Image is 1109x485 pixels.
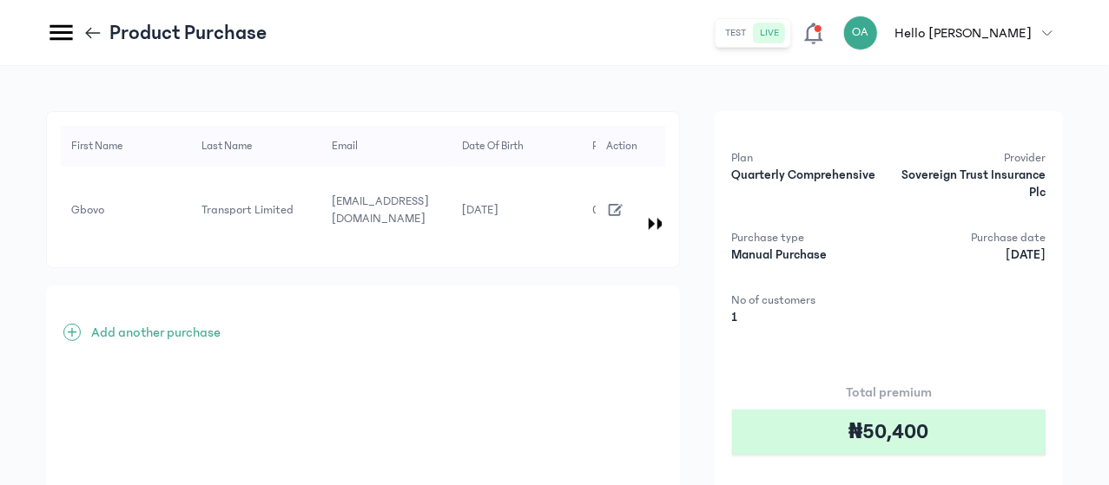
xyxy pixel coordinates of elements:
span: Transport Limited [201,203,294,217]
p: Total premium [732,382,1046,403]
p: 1 [732,309,884,326]
td: First Name [61,126,191,167]
button: OAHello [PERSON_NAME] [843,16,1063,50]
td: Date of Birth [452,126,582,167]
p: Provider [894,149,1046,167]
button: test [719,23,754,43]
span: + [63,324,81,341]
button: live [754,23,787,43]
p: No of customers [732,292,884,309]
p: Plan [732,149,884,167]
p: Manual Purchase [732,246,884,264]
span: Gbovo [71,203,104,217]
td: Last Name [191,126,321,167]
td: Action [596,126,665,167]
button: +Add another purchase [63,322,221,343]
td: Email [321,126,452,167]
td: Phone Number [582,126,712,167]
p: Quarterly Comprehensive [732,167,884,184]
p: Add another purchase [91,322,221,343]
span: [EMAIL_ADDRESS][DOMAIN_NAME] [332,194,429,226]
span: 08147051671 [592,203,662,217]
td: [DATE] [452,167,582,253]
div: OA [843,16,878,50]
p: Product Purchase [109,19,267,47]
p: Hello [PERSON_NAME] [895,23,1032,43]
p: [DATE] [894,246,1046,264]
p: Purchase date [894,229,1046,246]
p: Purchase type [732,229,884,246]
div: ₦50,400 [732,410,1046,455]
p: Sovereign Trust Insurance Plc [894,167,1046,201]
